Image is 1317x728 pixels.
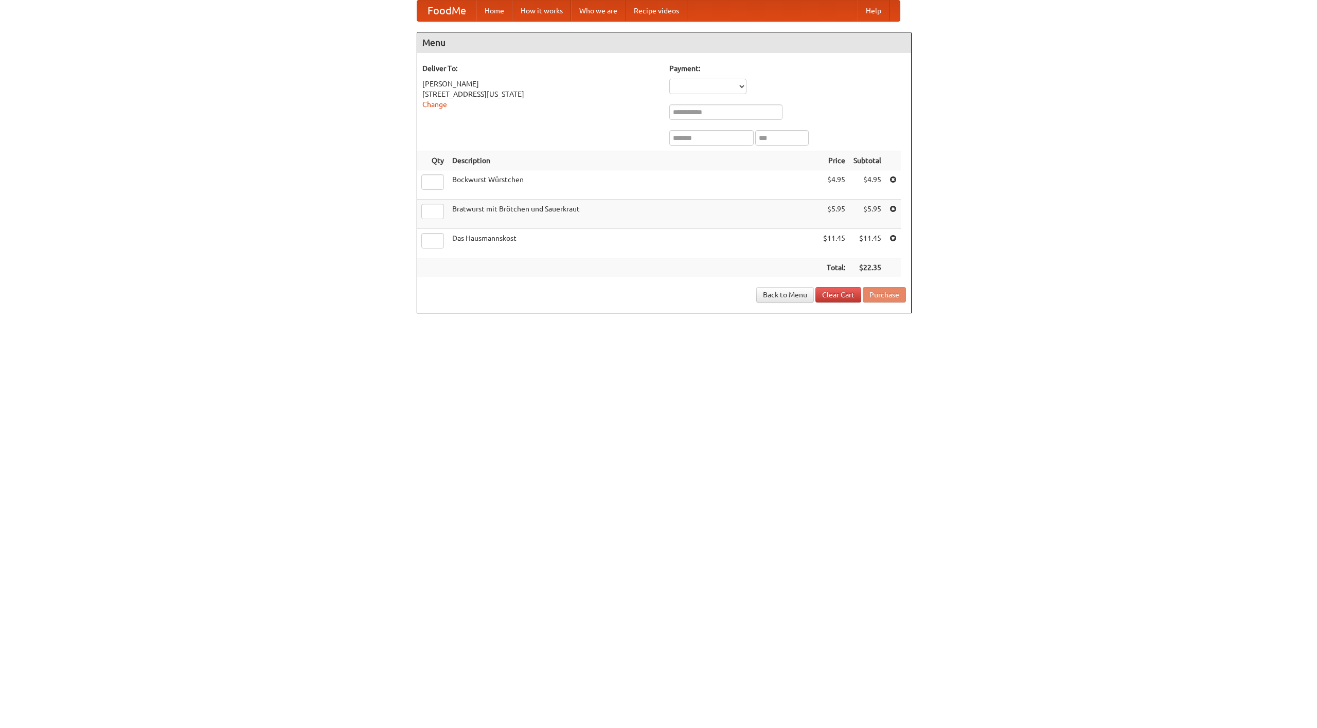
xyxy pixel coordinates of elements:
[448,229,819,258] td: Das Hausmannskost
[626,1,687,21] a: Recipe videos
[849,229,885,258] td: $11.45
[819,258,849,277] th: Total:
[448,200,819,229] td: Bratwurst mit Brötchen und Sauerkraut
[756,287,814,303] a: Back to Menu
[417,151,448,170] th: Qty
[858,1,889,21] a: Help
[476,1,512,21] a: Home
[422,89,659,99] div: [STREET_ADDRESS][US_STATE]
[422,79,659,89] div: [PERSON_NAME]
[669,63,906,74] h5: Payment:
[417,1,476,21] a: FoodMe
[422,100,447,109] a: Change
[815,287,861,303] a: Clear Cart
[863,287,906,303] button: Purchase
[448,151,819,170] th: Description
[819,229,849,258] td: $11.45
[849,170,885,200] td: $4.95
[849,200,885,229] td: $5.95
[512,1,571,21] a: How it works
[849,151,885,170] th: Subtotal
[849,258,885,277] th: $22.35
[819,170,849,200] td: $4.95
[819,151,849,170] th: Price
[417,32,911,53] h4: Menu
[422,63,659,74] h5: Deliver To:
[819,200,849,229] td: $5.95
[571,1,626,21] a: Who we are
[448,170,819,200] td: Bockwurst Würstchen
